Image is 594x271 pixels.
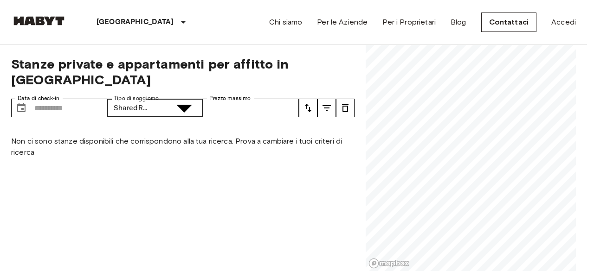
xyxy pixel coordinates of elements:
a: Accedi [551,17,576,28]
button: Choose date [12,99,31,117]
button: tune [336,99,355,117]
a: Chi siamo [269,17,302,28]
label: Prezzo massimo [209,95,251,102]
a: Blog [451,17,466,28]
a: Mapbox logo [368,258,409,269]
label: Data di check-in [18,95,59,102]
button: tune [299,99,317,117]
a: Contattaci [481,13,537,32]
p: Non ci sono stanze disponibili che corrispondono alla tua ricerca. Prova a cambiare i tuoi criter... [11,136,355,158]
button: tune [317,99,336,117]
img: Habyt [11,16,67,25]
a: Per i Proprietari [382,17,436,28]
span: Stanze private e appartamenti per affitto in [GEOGRAPHIC_DATA] [11,56,355,88]
label: Tipo di soggiorno [114,95,159,102]
a: Per le Aziende [317,17,368,28]
div: SharedRoom [107,99,166,117]
p: [GEOGRAPHIC_DATA] [97,17,174,28]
